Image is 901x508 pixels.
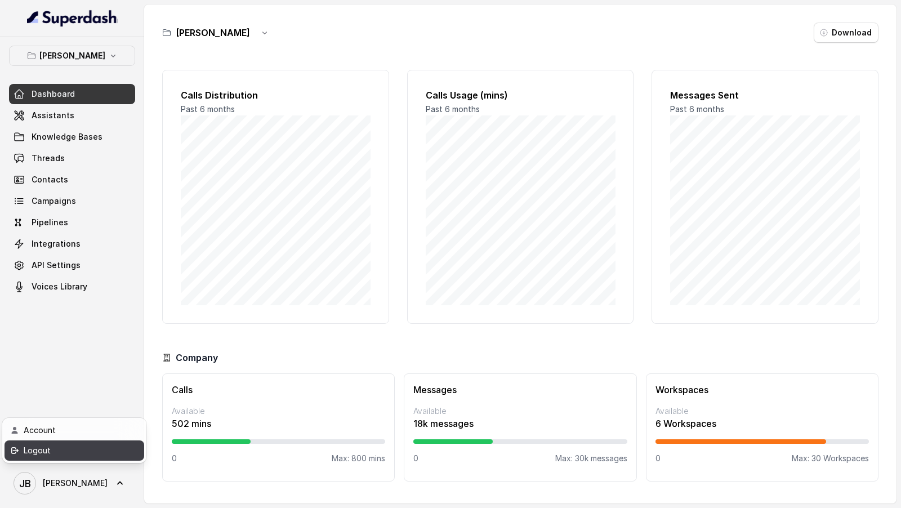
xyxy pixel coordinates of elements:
[19,478,31,489] text: JB
[24,444,119,457] div: Logout
[2,418,146,463] div: [PERSON_NAME]
[43,478,108,489] span: [PERSON_NAME]
[24,424,119,437] div: Account
[9,467,135,499] a: [PERSON_NAME]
